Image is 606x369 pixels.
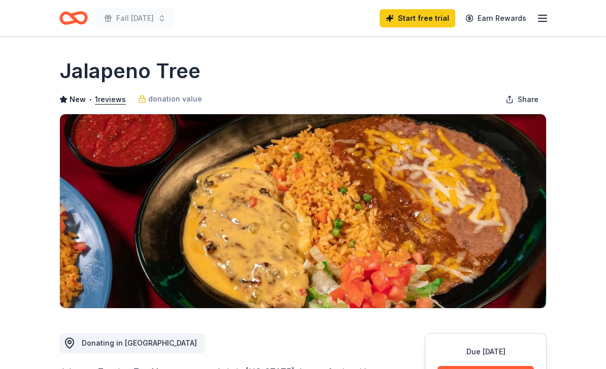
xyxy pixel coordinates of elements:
button: Share [497,89,547,110]
button: 1reviews [95,93,126,106]
h1: Jalapeno Tree [59,57,200,85]
span: Share [518,93,538,106]
span: donation value [148,93,202,105]
a: Home [59,6,88,30]
span: • [89,95,92,104]
button: Fall [DATE] [96,8,174,28]
a: Earn Rewards [459,9,532,27]
img: Image for Jalapeno Tree [60,114,546,308]
span: New [70,93,86,106]
div: Due [DATE] [437,346,534,358]
span: Donating in [GEOGRAPHIC_DATA] [82,339,197,347]
span: Fall [DATE] [116,12,154,24]
a: Start free trial [380,9,455,27]
a: donation value [138,93,202,105]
